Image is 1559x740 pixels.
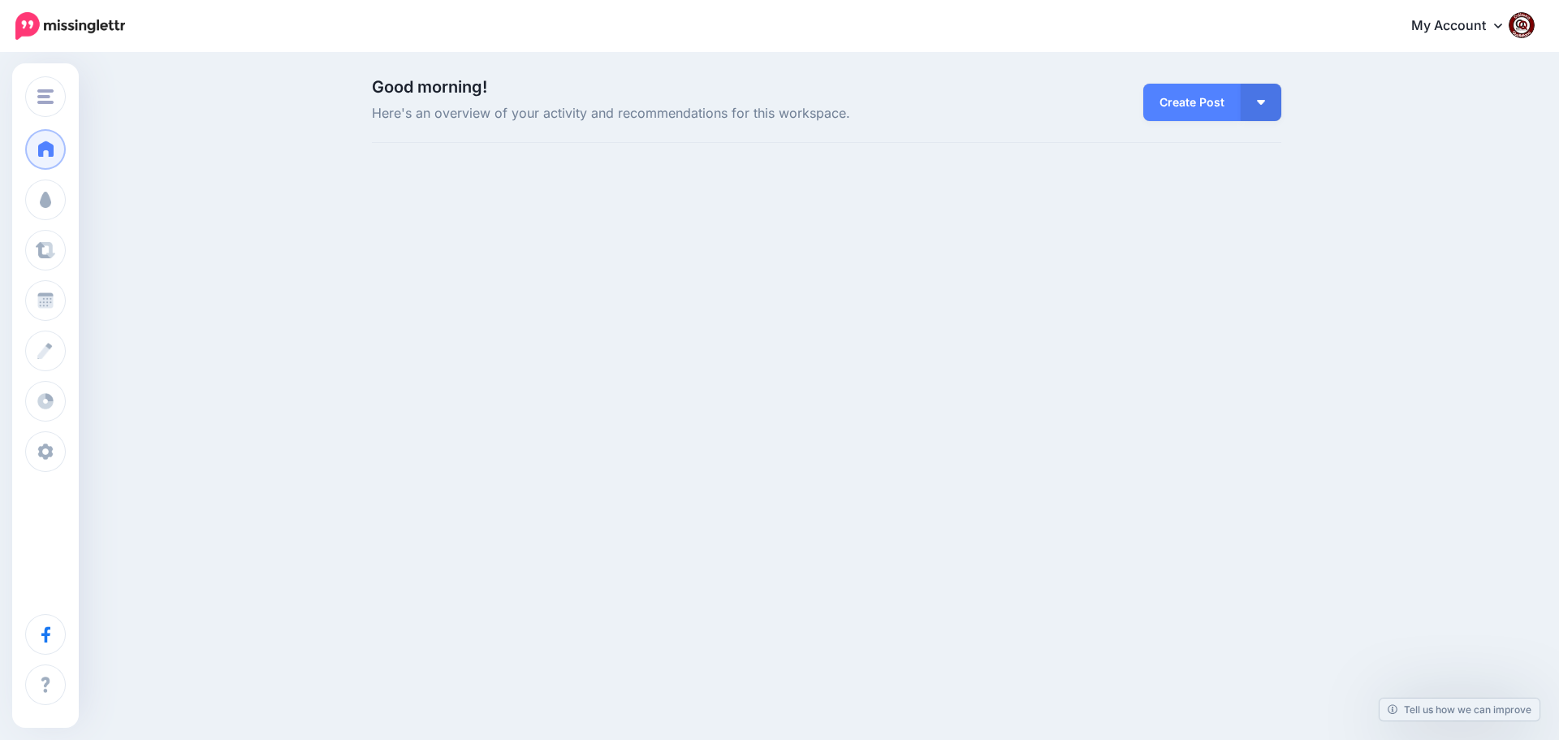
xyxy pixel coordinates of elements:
[37,89,54,104] img: menu.png
[372,103,970,124] span: Here's an overview of your activity and recommendations for this workspace.
[1143,84,1241,121] a: Create Post
[1257,100,1265,105] img: arrow-down-white.png
[372,77,487,97] span: Good morning!
[15,12,125,40] img: Missinglettr
[1380,699,1540,721] a: Tell us how we can improve
[1395,6,1535,46] a: My Account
